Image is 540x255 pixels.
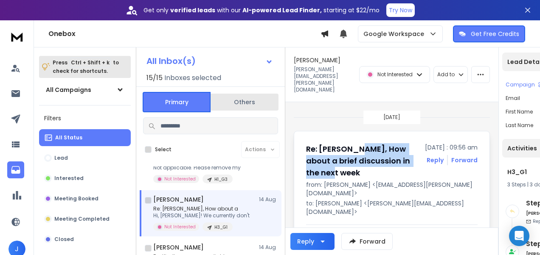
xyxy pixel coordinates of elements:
[211,93,278,111] button: Others
[54,195,98,202] p: Meeting Booked
[39,112,131,124] h3: Filters
[306,199,478,216] p: to: [PERSON_NAME] <[PERSON_NAME][EMAIL_ADDRESS][DOMAIN_NAME]>
[146,57,196,65] h1: All Inbox(s)
[506,81,535,88] p: Campaign
[39,231,131,248] button: Closed
[294,56,340,64] h1: [PERSON_NAME]
[153,212,250,219] p: Hi, [PERSON_NAME]! We currently don't
[363,30,427,38] p: Google Workspace
[506,108,533,115] p: First Name
[389,6,412,14] p: Try Now
[427,156,444,164] button: Reply
[297,237,314,246] div: Reply
[8,29,25,44] img: logo
[377,71,413,78] p: Not Interested
[155,146,172,153] label: Select
[153,195,204,204] h1: [PERSON_NAME]
[259,196,278,203] p: 14 Aug
[341,233,393,250] button: Forward
[290,233,335,250] button: Reply
[386,3,415,17] button: Try Now
[242,6,322,14] strong: AI-powered Lead Finder,
[39,170,131,187] button: Interested
[54,216,110,222] p: Meeting Completed
[39,211,131,227] button: Meeting Completed
[506,122,533,129] p: Last Name
[214,224,228,230] p: H3_G1
[140,53,280,69] button: All Inbox(s)
[143,6,380,14] p: Get only with our starting at $22/mo
[164,176,196,182] p: Not Interested
[70,58,111,67] span: Ctrl + Shift + k
[383,114,400,121] p: [DATE]
[46,86,91,94] h1: All Campaigns
[164,73,221,83] h3: Inboxes selected
[294,66,354,93] p: [PERSON_NAME][EMAIL_ADDRESS][PERSON_NAME][DOMAIN_NAME]
[54,236,74,243] p: Closed
[471,30,519,38] p: Get Free Credits
[214,176,228,183] p: H1_G3
[164,224,196,230] p: Not Interested
[153,243,204,252] h1: [PERSON_NAME]
[509,226,529,246] div: Open Intercom Messenger
[54,175,84,182] p: Interested
[507,181,526,188] span: 3 Steps
[437,71,455,78] p: Add to
[54,155,68,161] p: Lead
[153,205,250,212] p: Re: [PERSON_NAME], How about a
[425,143,478,152] p: [DATE] : 09:56 am
[451,156,478,164] div: Forward
[39,81,131,98] button: All Campaigns
[39,190,131,207] button: Meeting Booked
[39,129,131,146] button: All Status
[146,73,163,83] span: 15 / 15
[170,6,215,14] strong: verified leads
[306,143,420,179] h1: Re: [PERSON_NAME], How about a brief discussion in the next week
[55,134,82,141] p: All Status
[306,180,478,197] p: from: [PERSON_NAME] <[EMAIL_ADDRESS][PERSON_NAME][DOMAIN_NAME]>
[53,58,119,75] p: Press to check for shortcuts.
[506,95,520,102] p: Email
[153,164,241,171] p: Not applicable. Please remove my
[39,150,131,166] button: Lead
[48,29,321,39] h1: Onebox
[259,244,278,251] p: 14 Aug
[143,92,211,112] button: Primary
[453,25,525,42] button: Get Free Credits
